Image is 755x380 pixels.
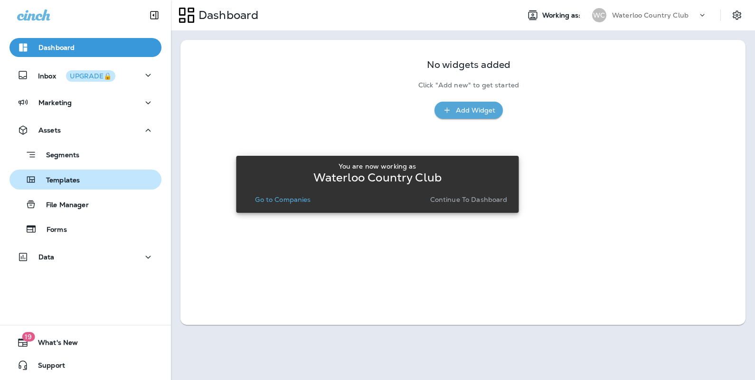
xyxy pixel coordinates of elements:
[313,174,442,181] p: Waterloo Country Club
[28,339,78,350] span: What's New
[255,196,311,203] p: Go to Companies
[426,193,511,206] button: Continue to Dashboard
[9,219,161,239] button: Forms
[728,7,746,24] button: Settings
[9,38,161,57] button: Dashboard
[37,226,67,235] p: Forms
[38,253,55,261] p: Data
[9,144,161,165] button: Segments
[9,333,161,352] button: 19What's New
[612,11,689,19] p: Waterloo Country Club
[38,126,61,134] p: Assets
[251,193,314,206] button: Go to Companies
[141,6,168,25] button: Collapse Sidebar
[9,356,161,375] button: Support
[9,66,161,85] button: InboxUPGRADE🔒
[592,8,606,22] div: WC
[28,361,65,373] span: Support
[195,8,258,22] p: Dashboard
[38,99,72,106] p: Marketing
[37,151,79,161] p: Segments
[9,121,161,140] button: Assets
[70,73,112,79] div: UPGRADE🔒
[22,332,35,342] span: 19
[339,162,416,170] p: You are now working as
[38,44,75,51] p: Dashboard
[9,194,161,214] button: File Manager
[37,176,80,185] p: Templates
[9,93,161,112] button: Marketing
[38,70,115,80] p: Inbox
[9,170,161,190] button: Templates
[66,70,115,82] button: UPGRADE🔒
[37,201,89,210] p: File Manager
[9,247,161,266] button: Data
[542,11,583,19] span: Working as:
[430,196,508,203] p: Continue to Dashboard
